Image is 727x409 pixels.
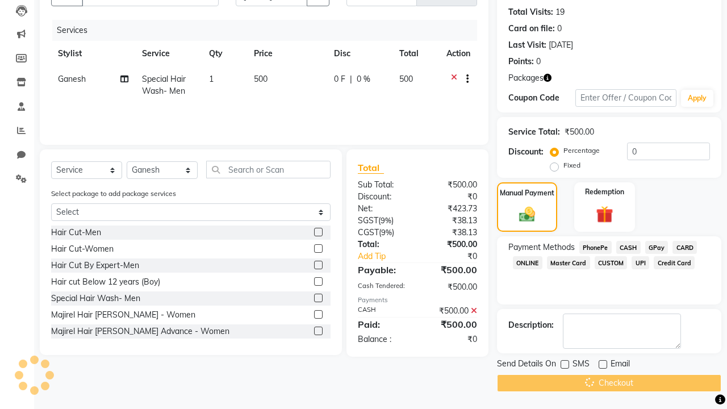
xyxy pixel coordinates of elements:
[349,251,429,262] a: Add Tip
[357,73,370,85] span: 0 %
[440,41,477,66] th: Action
[399,74,413,84] span: 500
[349,203,417,215] div: Net:
[358,215,378,226] span: SGST
[417,239,486,251] div: ₹500.00
[349,305,417,317] div: CASH
[536,56,541,68] div: 0
[51,309,195,321] div: Majirel Hair [PERSON_NAME] - Women
[508,92,575,104] div: Coupon Code
[350,73,352,85] span: |
[591,204,619,226] img: _gift.svg
[508,6,553,18] div: Total Visits:
[429,251,486,262] div: ₹0
[500,188,554,198] label: Manual Payment
[645,241,668,254] span: GPay
[358,227,379,237] span: CGST
[51,243,114,255] div: Hair Cut-Women
[417,227,486,239] div: ₹38.13
[508,146,544,158] div: Discount:
[563,160,580,170] label: Fixed
[51,276,160,288] div: Hair cut Below 12 years (Boy)
[58,74,86,84] span: Ganesh
[497,358,556,372] span: Send Details On
[51,227,101,239] div: Hair Cut-Men
[632,256,649,269] span: UPI
[135,41,202,66] th: Service
[349,179,417,191] div: Sub Total:
[575,89,676,107] input: Enter Offer / Coupon Code
[508,39,546,51] div: Last Visit:
[417,281,486,293] div: ₹500.00
[513,256,542,269] span: ONLINE
[508,72,544,84] span: Packages
[349,281,417,293] div: Cash Tendered:
[334,73,345,85] span: 0 F
[417,203,486,215] div: ₹423.73
[327,41,392,66] th: Disc
[557,23,562,35] div: 0
[381,228,392,237] span: 9%
[247,41,327,66] th: Price
[417,318,486,331] div: ₹500.00
[549,39,573,51] div: [DATE]
[565,126,594,138] div: ₹500.00
[349,215,417,227] div: ( )
[381,216,391,225] span: 9%
[209,74,214,84] span: 1
[417,215,486,227] div: ₹38.13
[508,126,560,138] div: Service Total:
[417,263,486,277] div: ₹500.00
[579,241,612,254] span: PhonePe
[349,333,417,345] div: Balance :
[349,239,417,251] div: Total:
[616,241,641,254] span: CASH
[51,260,139,272] div: Hair Cut By Expert-Men
[508,23,555,35] div: Card on file:
[585,187,624,197] label: Redemption
[514,205,541,224] img: _cash.svg
[595,256,628,269] span: CUSTOM
[142,74,186,96] span: Special Hair Wash- Men
[51,189,176,199] label: Select package to add package services
[349,191,417,203] div: Discount:
[202,41,247,66] th: Qty
[611,358,630,372] span: Email
[563,145,600,156] label: Percentage
[51,293,140,304] div: Special Hair Wash- Men
[654,256,695,269] span: Credit Card
[349,263,417,277] div: Payable:
[349,318,417,331] div: Paid:
[254,74,268,84] span: 500
[555,6,565,18] div: 19
[358,162,384,174] span: Total
[508,56,534,68] div: Points:
[547,256,590,269] span: Master Card
[358,295,477,305] div: Payments
[508,241,575,253] span: Payment Methods
[52,20,486,41] div: Services
[573,358,590,372] span: SMS
[417,191,486,203] div: ₹0
[681,90,713,107] button: Apply
[51,325,229,337] div: Majirel Hair [PERSON_NAME] Advance - Women
[508,319,554,331] div: Description:
[349,227,417,239] div: ( )
[417,179,486,191] div: ₹500.00
[51,41,135,66] th: Stylist
[417,333,486,345] div: ₹0
[206,161,331,178] input: Search or Scan
[392,41,440,66] th: Total
[417,305,486,317] div: ₹500.00
[672,241,697,254] span: CARD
